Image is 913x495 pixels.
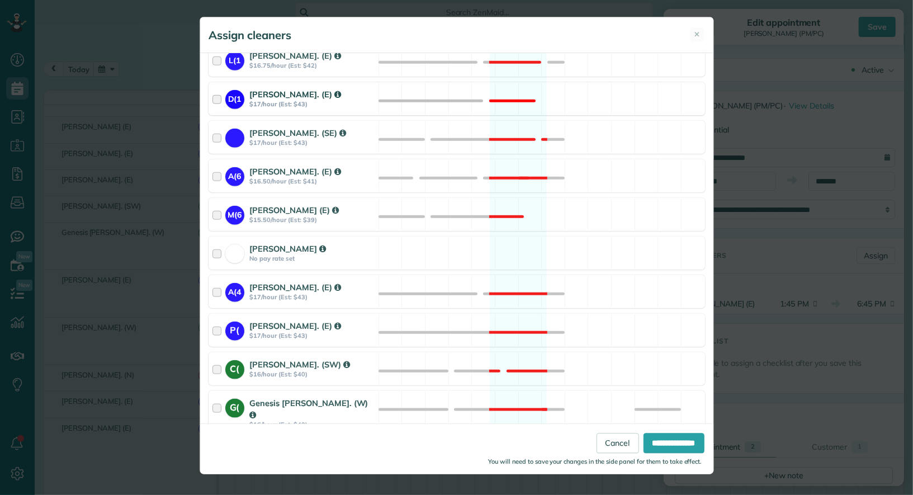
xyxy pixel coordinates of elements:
span: ✕ [694,29,701,40]
strong: [PERSON_NAME]. (SE) [250,128,346,138]
strong: [PERSON_NAME]. (SW) [250,359,350,370]
strong: $16.50/hour (Est: $41) [250,177,375,185]
small: You will need to save your changes in the side panel for them to take effect. [489,458,702,465]
strong: G( [225,399,244,414]
strong: L(1 [225,51,244,67]
strong: [PERSON_NAME]. (E) [250,50,341,61]
h5: Assign cleaners [209,27,292,43]
strong: $17/hour (Est: $43) [250,139,375,147]
strong: $16/hour (Est: $40) [250,370,375,378]
strong: $17/hour (Est: $43) [250,332,375,340]
strong: D(1 [225,90,244,105]
strong: [PERSON_NAME]. (E) [250,282,341,293]
strong: A(6 [225,167,244,182]
strong: No pay rate set [250,254,375,262]
strong: $16.75/hour (Est: $42) [250,62,375,69]
strong: [PERSON_NAME]. (E) [250,320,341,331]
strong: [PERSON_NAME]. (E) [250,89,341,100]
strong: $15.50/hour (Est: $39) [250,216,375,224]
strong: $17/hour (Est: $43) [250,100,375,108]
strong: C( [225,360,244,376]
strong: [PERSON_NAME]. (E) [250,166,341,177]
strong: P( [225,322,244,337]
strong: $16/hour (Est: $40) [250,421,375,428]
strong: $17/hour (Est: $43) [250,293,375,301]
strong: [PERSON_NAME] (E) [250,205,339,215]
strong: M(6 [225,206,244,221]
strong: Genesis [PERSON_NAME]. (W) [250,398,368,420]
strong: A(4 [225,283,244,298]
a: Cancel [597,433,639,453]
strong: [PERSON_NAME] [250,243,326,254]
